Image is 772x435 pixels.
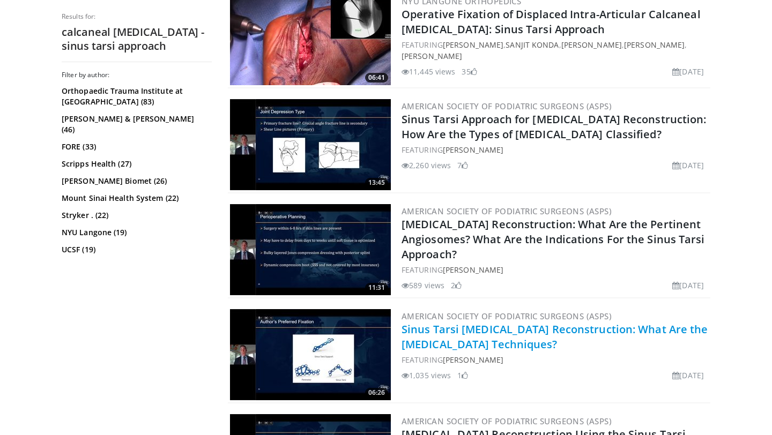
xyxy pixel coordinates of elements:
[230,99,391,190] img: 8779c6cb-c58a-46b0-8265-aca2d460c8ee.300x170_q85_crop-smart_upscale.jpg
[230,204,391,295] img: 820737e1-8ab5-4d2b-9af3-0478715f7841.300x170_q85_crop-smart_upscale.jpg
[365,178,388,187] span: 13:45
[402,217,705,261] a: [MEDICAL_DATA] Reconstruction: What Are the Pertinent Angiosomes? What Are the Indications For th...
[402,370,451,381] li: 1,035 views
[402,160,451,171] li: 2,260 views
[457,160,468,171] li: 7
[365,388,388,397] span: 06:26
[62,159,209,169] a: Scripps Health (27)
[230,309,391,400] a: 06:26
[402,280,444,291] li: 589 views
[62,193,209,204] a: Mount Sinai Health System (22)
[62,71,212,79] h3: Filter by author:
[62,210,209,221] a: Stryker . (22)
[443,40,503,50] a: [PERSON_NAME]
[402,322,708,351] a: Sinus Tarsi [MEDICAL_DATA] Reconstruction: What Are the [MEDICAL_DATA] Techniques?
[365,73,388,82] span: 06:41
[230,99,391,190] a: 13:45
[402,354,708,365] div: FEATURING
[672,160,704,171] li: [DATE]
[230,204,391,295] a: 11:31
[62,86,209,107] a: Orthopaedic Trauma Institute at [GEOGRAPHIC_DATA] (83)
[62,25,212,53] h2: calcaneal [MEDICAL_DATA] - sinus tarsi approach
[462,66,477,77] li: 35
[402,264,708,275] div: FEATURING
[443,145,503,155] a: [PERSON_NAME]
[230,309,391,400] img: e672effb-0785-4e23-9a85-74d393008c72.300x170_q85_crop-smart_upscale.jpg
[62,227,209,238] a: NYU Langone (19)
[402,416,612,426] a: American Society of Podiatric Surgeons (ASPS)
[672,280,704,291] li: [DATE]
[443,355,503,365] a: [PERSON_NAME]
[402,144,708,155] div: FEATURING
[402,206,612,216] a: American Society of Podiatric Surgeons (ASPS)
[402,51,462,61] a: [PERSON_NAME]
[62,141,209,152] a: FORE (33)
[62,114,209,135] a: [PERSON_NAME] & [PERSON_NAME] (46)
[672,66,704,77] li: [DATE]
[506,40,559,50] a: Sanjit Konda
[624,40,685,50] a: [PERSON_NAME]
[457,370,468,381] li: 1
[561,40,622,50] a: [PERSON_NAME]
[451,280,462,291] li: 2
[402,112,707,141] a: Sinus Tarsi Approach for [MEDICAL_DATA] Reconstruction: How Are the Types of [MEDICAL_DATA] Class...
[62,12,212,21] p: Results for:
[402,101,612,111] a: American Society of Podiatric Surgeons (ASPS)
[402,66,455,77] li: 11,445 views
[62,176,209,186] a: [PERSON_NAME] Biomet (26)
[443,265,503,275] a: [PERSON_NAME]
[672,370,704,381] li: [DATE]
[402,311,612,321] a: American Society of Podiatric Surgeons (ASPS)
[402,7,701,36] a: Operative Fixation of Displaced Intra-Articular Calcaneal [MEDICAL_DATA]: Sinus Tarsi Approach
[365,283,388,292] span: 11:31
[62,244,209,255] a: UCSF (19)
[402,39,708,62] div: FEATURING , , , ,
